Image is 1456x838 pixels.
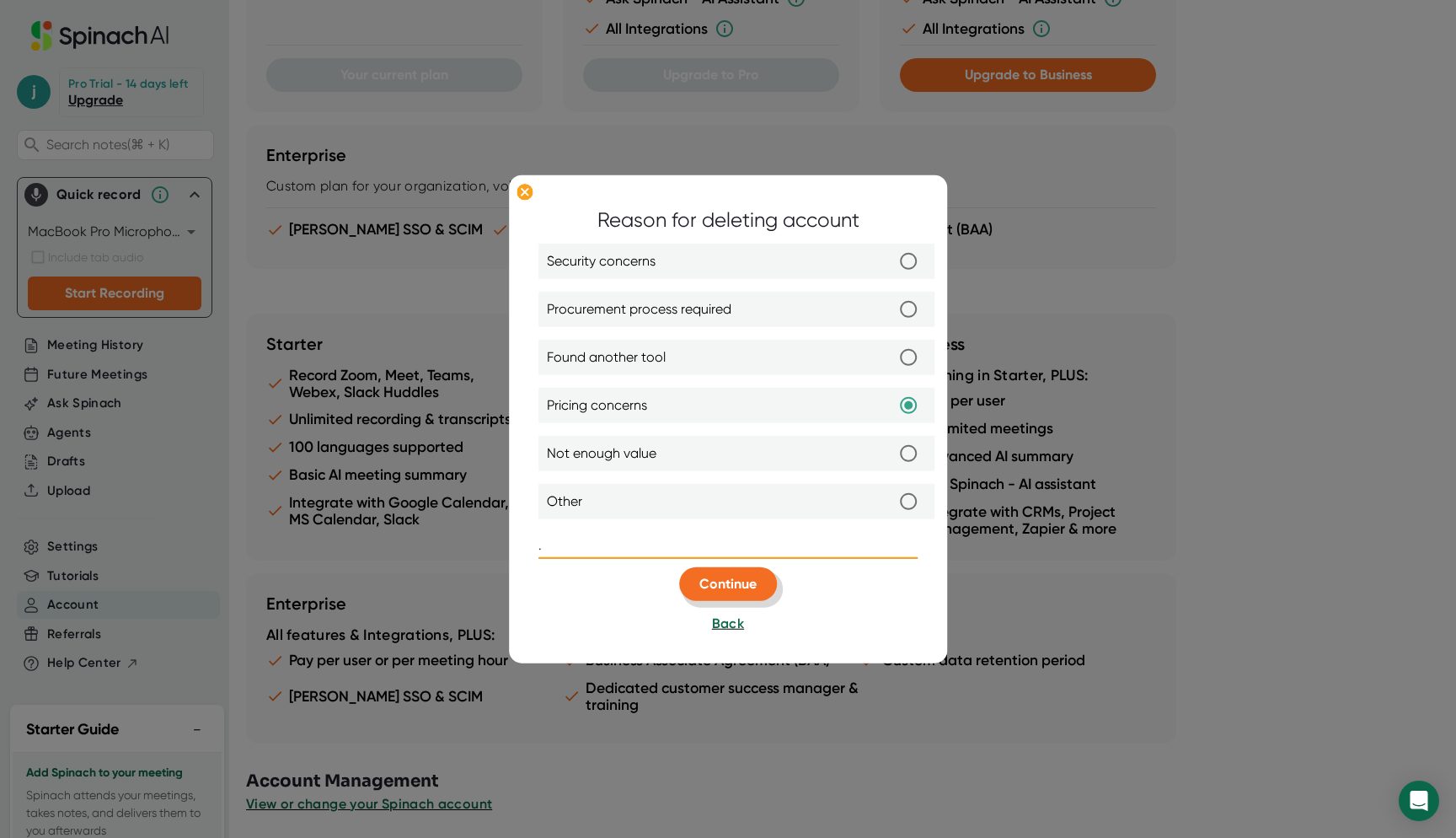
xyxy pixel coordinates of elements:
input: Provide additional detail [538,532,918,559]
div: Reason for deleting account [597,205,859,235]
span: Found another tool [547,347,666,368]
span: Procurement process required [547,299,731,320]
button: Back [712,614,744,634]
span: Security concerns [547,251,656,271]
button: Continue [679,567,777,601]
span: Pricing concerns [547,395,647,416]
span: Other [547,492,582,512]
div: Open Intercom Messenger [1399,781,1439,821]
span: Continue [699,576,757,592]
span: Not enough value [547,443,656,464]
span: Back [712,615,744,631]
